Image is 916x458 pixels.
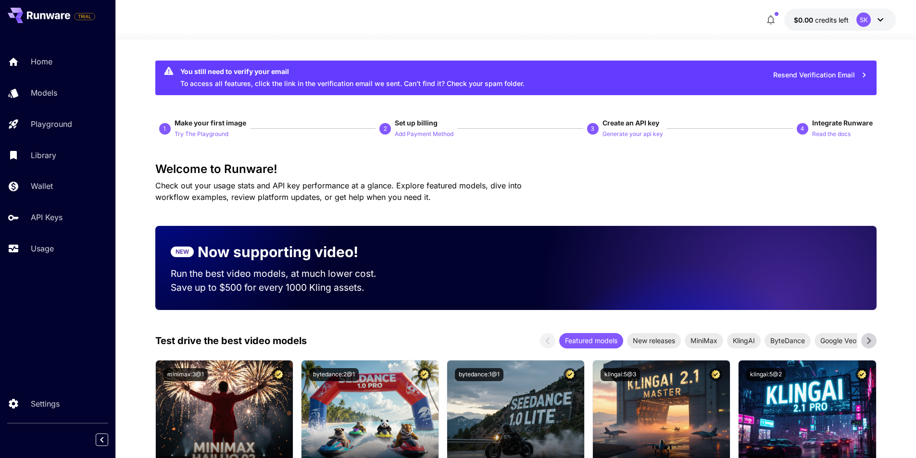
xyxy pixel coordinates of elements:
[627,335,681,346] span: New releases
[176,248,189,256] p: NEW
[31,180,53,192] p: Wallet
[727,335,761,346] span: KlingAI
[856,12,871,27] div: SK
[602,130,663,139] p: Generate your api key
[175,128,228,139] button: Try The Playground
[765,335,811,346] span: ByteDance
[601,368,640,381] button: klingai:5@3
[627,333,681,348] div: New releases
[395,119,438,127] span: Set up billing
[31,87,57,99] p: Models
[418,368,431,381] button: Certified Model – Vetted for best performance and includes a commercial license.
[812,119,873,127] span: Integrate Runware
[163,368,208,381] button: minimax:3@1
[272,368,285,381] button: Certified Model – Vetted for best performance and includes a commercial license.
[768,65,873,85] button: Resend Verification Email
[727,333,761,348] div: KlingAI
[171,267,395,281] p: Run the best video models, at much lower cost.
[395,130,453,139] p: Add Payment Method
[31,243,54,254] p: Usage
[155,162,877,176] h3: Welcome to Runware!
[171,281,395,295] p: Save up to $500 for every 1000 Kling assets.
[103,431,115,448] div: Collapse sidebar
[384,124,387,133] p: 2
[685,333,723,348] div: MiniMax
[309,368,359,381] button: bytedance:2@1
[163,124,166,133] p: 1
[855,368,868,381] button: Certified Model – Vetted for best performance and includes a commercial license.
[794,15,849,25] div: $0.00
[801,124,804,133] p: 4
[815,333,862,348] div: Google Veo
[31,56,52,67] p: Home
[198,241,358,263] p: Now supporting video!
[74,11,95,22] span: Add your payment card to enable full platform functionality.
[685,335,723,346] span: MiniMax
[602,119,659,127] span: Create an API key
[746,368,786,381] button: klingai:5@2
[784,9,896,31] button: $0.00SK
[709,368,722,381] button: Certified Model – Vetted for best performance and includes a commercial license.
[180,66,525,76] div: You still need to verify your email
[180,63,525,92] div: To access all features, click the link in the verification email we sent. Can’t find it? Check yo...
[31,398,60,409] p: Settings
[794,16,815,24] span: $0.00
[31,149,56,161] p: Library
[155,334,307,348] p: Test drive the best video models
[175,119,246,127] span: Make your first image
[96,433,108,446] button: Collapse sidebar
[175,130,228,139] p: Try The Playground
[812,130,851,139] p: Read the docs
[31,211,63,223] p: API Keys
[155,181,522,202] span: Check out your usage stats and API key performance at a glance. Explore featured models, dive int...
[815,16,849,24] span: credits left
[559,333,623,348] div: Featured models
[559,335,623,346] span: Featured models
[815,335,862,346] span: Google Veo
[31,118,72,130] p: Playground
[591,124,594,133] p: 3
[564,368,577,381] button: Certified Model – Vetted for best performance and includes a commercial license.
[75,13,95,20] span: TRIAL
[765,333,811,348] div: ByteDance
[602,128,663,139] button: Generate your api key
[395,128,453,139] button: Add Payment Method
[812,128,851,139] button: Read the docs
[455,368,503,381] button: bytedance:1@1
